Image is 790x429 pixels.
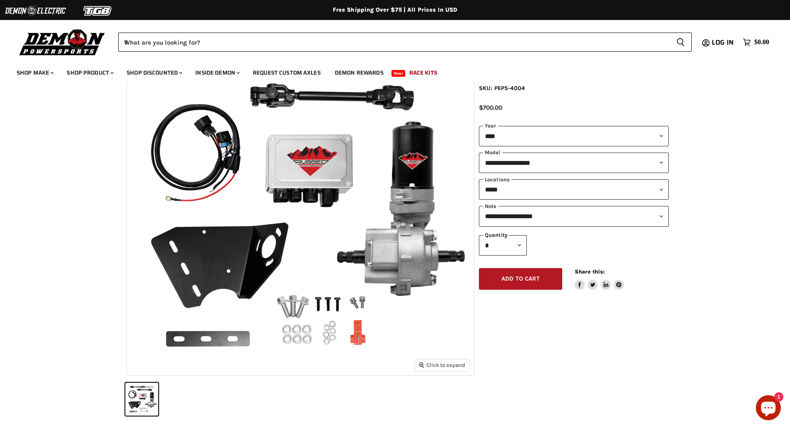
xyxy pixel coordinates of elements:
select: Quantity [479,235,527,256]
a: Demon Rewards [329,64,390,81]
div: Free Shipping Over $75 | All Prices In USD [62,6,728,14]
ul: Main menu [10,61,767,81]
img: IMAGE [127,28,474,375]
span: $700.00 [479,104,502,111]
select: modal-name [479,153,669,173]
input: When autocomplete results are available use up and down arrows to review and enter to select [118,33,670,52]
select: year [479,126,669,146]
a: Race Kits [403,64,444,81]
button: Search [670,33,692,52]
span: $0.00 [754,38,769,46]
a: Shop Product [60,64,119,81]
a: Shop Discounted [120,64,187,81]
span: Share this: [575,268,605,275]
select: keys [479,206,669,226]
button: IMAGE thumbnail [125,383,158,416]
img: TGB Logo 2 [67,3,129,19]
button: Click to expand [415,359,469,371]
a: Request Custom Axles [247,64,327,81]
img: Demon Electric Logo 2 [4,3,67,19]
a: Inside Demon [189,64,245,81]
aside: Share this: [575,268,624,290]
span: Log in [712,37,734,48]
button: Add to cart [479,268,562,290]
select: keys [479,179,669,200]
img: Demon Powersports [17,27,108,57]
a: Log in [708,39,739,46]
span: Click to expand [419,362,465,368]
a: $0.00 [739,36,773,48]
div: SKU: PEPS-4004 [479,84,669,93]
span: Add to cart [501,275,540,282]
form: Product [118,33,692,52]
inbox-online-store-chat: Shopify online store chat [753,395,783,422]
a: Shop Make [10,64,59,81]
span: New! [391,70,406,77]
